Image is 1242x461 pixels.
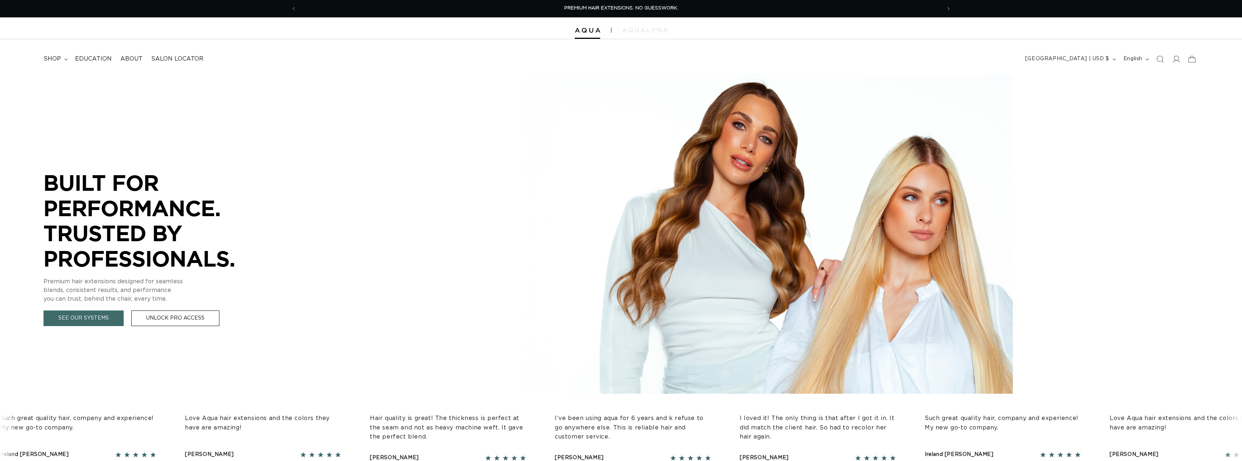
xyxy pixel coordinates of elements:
div: Ireland [PERSON_NAME] [925,450,994,459]
span: Salon Locator [151,55,203,63]
summary: Search [1152,51,1168,67]
button: English [1119,52,1152,66]
summary: shop [39,51,71,67]
span: Education [75,55,112,63]
div: [PERSON_NAME] [185,450,234,459]
span: [GEOGRAPHIC_DATA] | USD $ [1025,55,1109,63]
button: Next announcement [941,2,957,16]
span: English [1123,55,1142,63]
p: Premium hair extensions designed for seamless blends, consistent results, and performance you can... [44,277,261,303]
a: See Our Systems [44,310,124,326]
a: About [116,51,147,67]
a: Education [71,51,116,67]
button: [GEOGRAPHIC_DATA] | USD $ [1021,52,1119,66]
p: I’ve been using aqua for 6 years and k refuse to go anywhere else. This is reliable hair and cust... [555,414,711,442]
p: Hair quality is great! The thickness is perfect at the seam and not as heavy machine weft. It gav... [370,414,526,442]
div: [PERSON_NAME] [1110,450,1159,459]
img: aqualyna.com [622,28,668,32]
p: BUILT FOR PERFORMANCE. TRUSTED BY PROFESSIONALS. [44,170,261,271]
img: Aqua Hair Extensions [575,28,600,33]
a: Unlock Pro Access [131,310,219,326]
span: About [120,55,143,63]
button: Previous announcement [286,2,302,16]
p: Love Aqua hair extensions and the colors they have are amazing! [185,414,341,432]
span: shop [44,55,61,63]
a: Salon Locator [147,51,208,67]
p: I loved it! The only thing is that after I got it in. It did match the client hair. So had to rec... [740,414,896,442]
p: Such great quality hair, company and experience! My new go-to company. [925,414,1081,432]
span: PREMIUM HAIR EXTENSIONS. NO GUESSWORK. [564,6,678,11]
